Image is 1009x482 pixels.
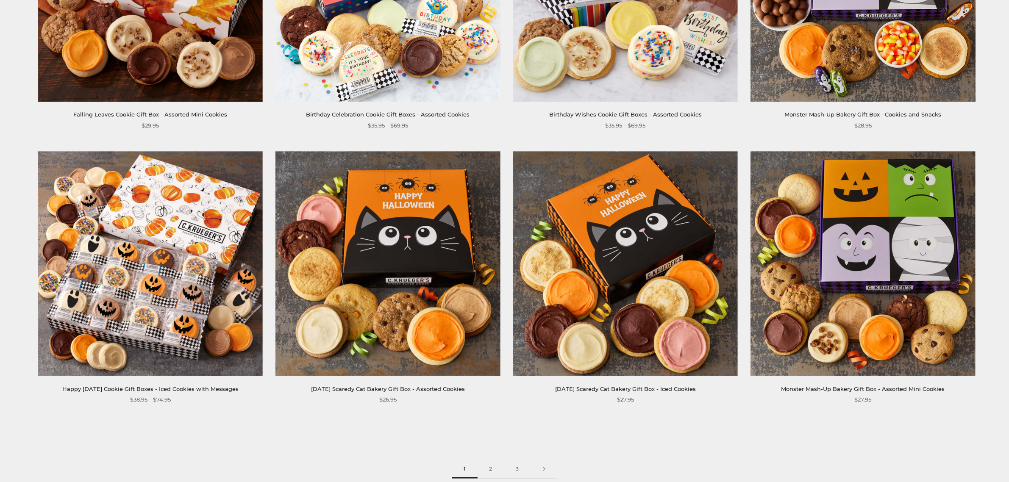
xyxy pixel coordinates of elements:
a: Happy [DATE] Cookie Gift Boxes - Iced Cookies with Messages [62,385,239,392]
span: $27.95 [617,395,634,404]
a: 2 [478,460,504,479]
span: $35.95 - $69.95 [368,121,408,130]
span: 1 [452,460,478,479]
a: [DATE] Scaredy Cat Bakery Gift Box - Assorted Cookies [311,385,465,392]
span: $35.95 - $69.95 [605,121,645,130]
img: Happy Halloween Cookie Gift Boxes - Iced Cookies with Messages [38,151,263,376]
img: Halloween Scaredy Cat Bakery Gift Box - Iced Cookies [513,151,737,376]
span: $38.95 - $74.95 [130,395,171,404]
span: $28.95 [854,121,872,130]
a: Birthday Wishes Cookie Gift Boxes - Assorted Cookies [549,111,702,118]
a: Monster Mash-Up Bakery Gift Box - Assorted Mini Cookies [781,385,945,392]
a: 3 [504,460,531,479]
a: Birthday Celebration Cookie Gift Boxes - Assorted Cookies [306,111,470,118]
span: $26.95 [379,395,397,404]
a: Monster Mash-Up Bakery Gift Box - Cookies and Snacks [784,111,942,118]
img: Halloween Scaredy Cat Bakery Gift Box - Assorted Cookies [275,151,500,376]
a: Next page [531,460,557,479]
a: Falling Leaves Cookie Gift Box - Assorted Mini Cookies [73,111,227,118]
span: $29.95 [142,121,159,130]
a: [DATE] Scaredy Cat Bakery Gift Box - Iced Cookies [555,385,696,392]
img: Monster Mash-Up Bakery Gift Box - Assorted Mini Cookies [750,151,975,376]
span: $27.95 [854,395,871,404]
